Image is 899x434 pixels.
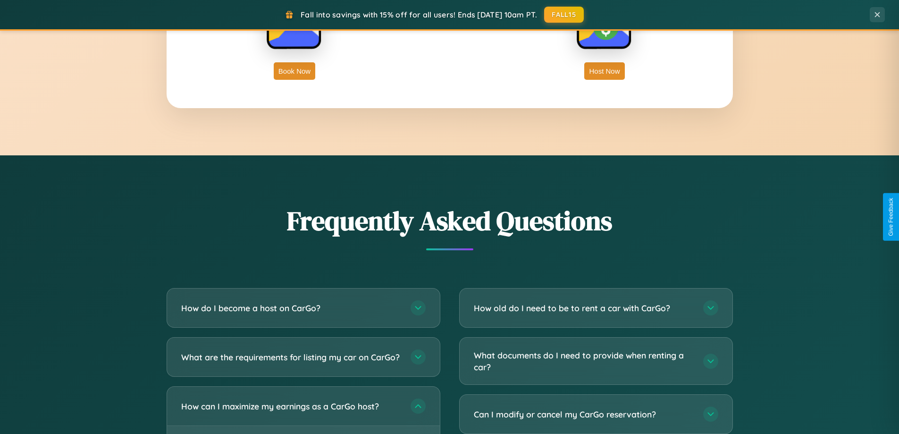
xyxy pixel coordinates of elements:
h3: How can I maximize my earnings as a CarGo host? [181,400,401,412]
h3: What documents do I need to provide when renting a car? [474,349,694,373]
h2: Frequently Asked Questions [167,203,733,239]
div: Give Feedback [888,198,894,236]
button: Book Now [274,62,315,80]
span: Fall into savings with 15% off for all users! Ends [DATE] 10am PT. [301,10,537,19]
h3: What are the requirements for listing my car on CarGo? [181,351,401,363]
h3: How do I become a host on CarGo? [181,302,401,314]
h3: How old do I need to be to rent a car with CarGo? [474,302,694,314]
button: FALL15 [544,7,584,23]
button: Host Now [584,62,624,80]
h3: Can I modify or cancel my CarGo reservation? [474,408,694,420]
